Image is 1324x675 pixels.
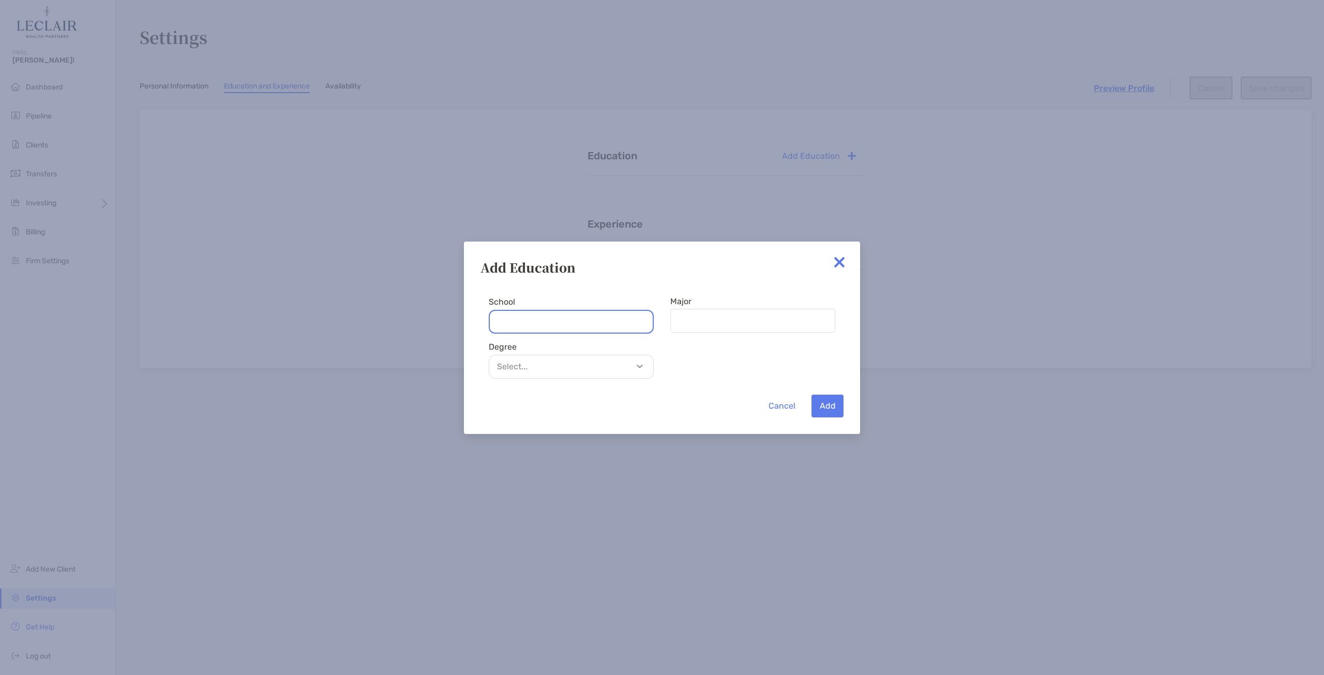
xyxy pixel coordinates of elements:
img: close modal icon [829,252,850,273]
button: Add [811,395,844,417]
div: Add Education [480,258,844,276]
p: Select... [492,360,656,373]
label: Major [670,297,691,306]
label: School [489,297,654,307]
button: Cancel [760,395,803,417]
div: Degree [489,342,654,352]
